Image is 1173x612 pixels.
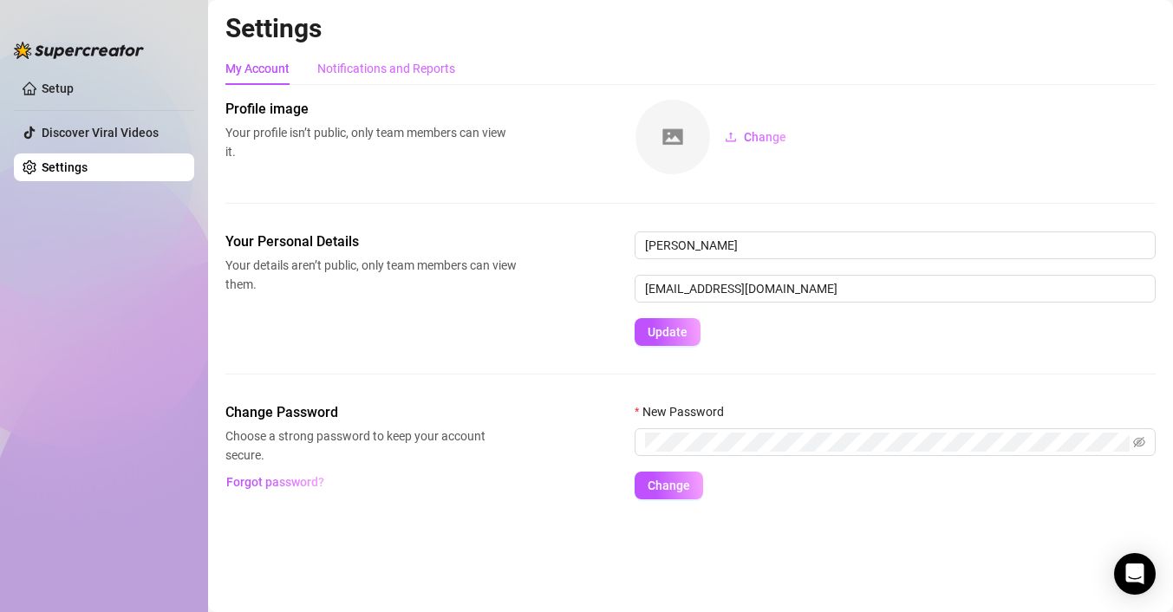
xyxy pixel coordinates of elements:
[42,81,74,95] a: Setup
[226,475,324,489] span: Forgot password?
[1133,436,1145,448] span: eye-invisible
[317,59,455,78] div: Notifications and Reports
[645,433,1130,452] input: New Password
[225,231,517,252] span: Your Personal Details
[635,318,701,346] button: Update
[225,123,517,161] span: Your profile isn’t public, only team members can view it.
[42,160,88,174] a: Settings
[225,402,517,423] span: Change Password
[1114,553,1156,595] div: Open Intercom Messenger
[225,12,1156,45] h2: Settings
[225,426,517,465] span: Choose a strong password to keep your account secure.
[635,100,710,174] img: square-placeholder.png
[635,402,735,421] label: New Password
[648,479,690,492] span: Change
[648,325,688,339] span: Update
[14,42,144,59] img: logo-BBDzfeDw.svg
[725,131,737,143] span: upload
[225,99,517,120] span: Profile image
[744,130,786,144] span: Change
[225,468,324,496] button: Forgot password?
[42,126,159,140] a: Discover Viral Videos
[635,275,1156,303] input: Enter new email
[711,123,800,151] button: Change
[225,256,517,294] span: Your details aren’t public, only team members can view them.
[225,59,290,78] div: My Account
[635,472,703,499] button: Change
[635,231,1156,259] input: Enter name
